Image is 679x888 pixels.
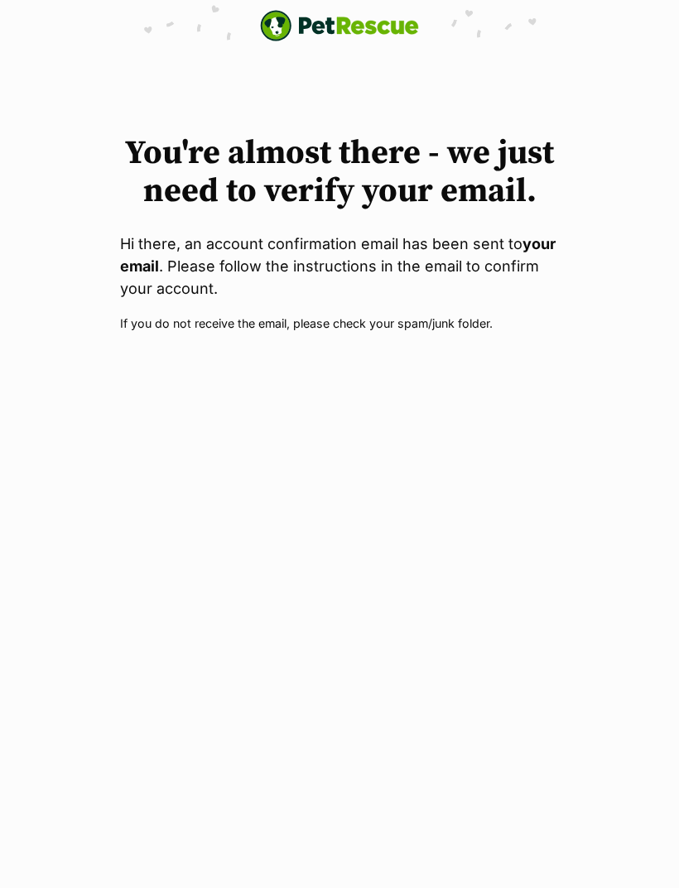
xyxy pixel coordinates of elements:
h1: You're almost there - we just need to verify your email. [120,134,559,210]
a: PetRescue [260,10,419,41]
p: If you do not receive the email, please check your spam/junk folder. [120,314,559,332]
p: Hi there, an account confirmation email has been sent to . Please follow the instructions in the ... [120,233,559,300]
img: logo-e224e6f780fb5917bec1dbf3a21bbac754714ae5b6737aabdf751b685950b380.svg [260,10,419,41]
strong: your email [120,235,556,275]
